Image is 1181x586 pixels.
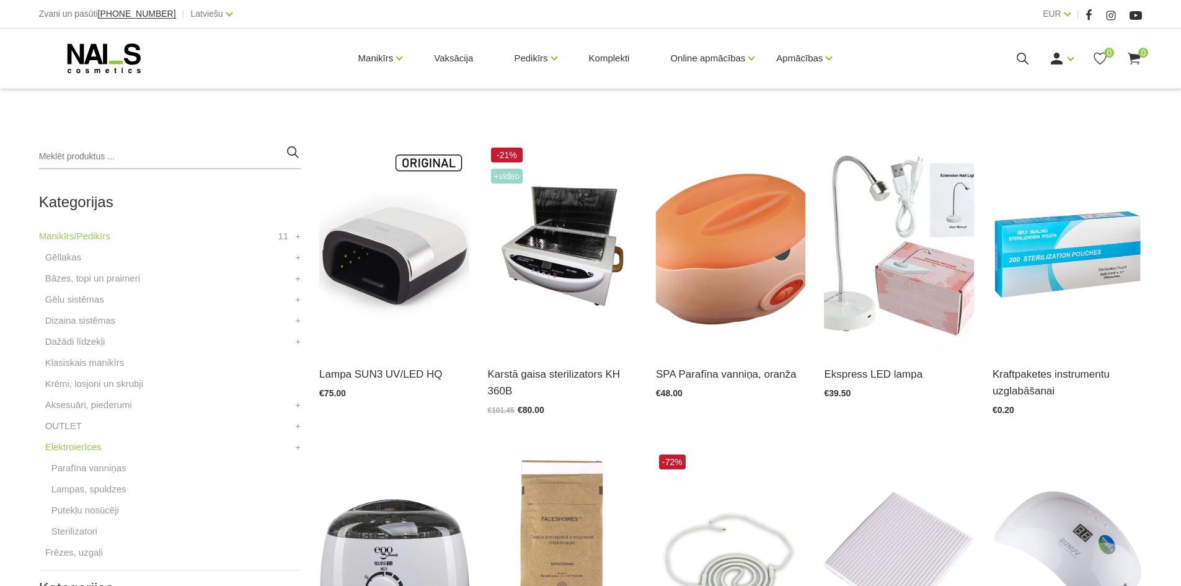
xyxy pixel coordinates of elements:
span: +Video [491,169,523,184]
span: €101.45 [488,406,515,415]
span: €80.00 [518,405,544,415]
a: Bāzes, topi un praimeri [45,271,140,286]
img: Modelis: SUNUV 3Jauda: 48WViļņu garums: 365+405nmKalpošanas ilgums: 50000 HRSPogas vadība:10s/30s... [319,144,469,350]
a: [PHONE_NUMBER] [98,9,176,19]
div: Zvani un pasūti [39,6,176,22]
a: + [295,292,301,307]
a: + [295,334,301,349]
a: Komplekti [579,29,640,88]
a: Krēmi, losjoni un skrubji [45,376,143,391]
a: EUR [1043,6,1061,21]
h2: Kategorijas [39,194,301,210]
span: €48.00 [656,388,683,398]
a: + [295,271,301,286]
a: Apmācības [776,33,823,83]
a: SPA Parafīna vanniņa, oranža [656,366,805,383]
a: Manikīrs [358,33,394,83]
a: + [295,440,301,455]
span: | [182,6,185,22]
a: Dažādi līdzekļi [45,334,105,349]
input: Meklēt produktus ... [39,144,301,169]
a: Pedikīrs [514,33,547,83]
span: €39.50 [824,388,851,398]
span: -21% [491,148,523,162]
a: Frēzes, uzgaļi [45,545,103,560]
a: Putekļu nosūcēji [51,503,119,518]
a: Elektroierīces [45,440,102,455]
span: | [1077,6,1079,22]
a: + [295,229,301,244]
a: Online apmācības [670,33,745,83]
span: -72% [659,455,686,469]
a: Vaksācija [424,29,483,88]
a: + [295,397,301,412]
span: 0 [1104,48,1114,58]
a: Karstā gaisa sterilizators KH 360B [488,366,637,399]
a: Gēllakas [45,250,81,265]
a: Latviešu [191,6,223,21]
img: Kraftpaketes instrumentu uzglabāšanai.Pieejami dažādi izmēri:135x280mm140x260mm90x260mm... [993,144,1142,350]
a: Aksesuāri, piederumi [45,397,132,412]
span: €0.20 [993,405,1014,415]
a: Klasiskais manikīrs [45,355,125,370]
span: 11 [278,229,288,244]
a: OUTLET [45,419,82,433]
a: + [295,419,301,433]
a: Lampa SUN3 UV/LED HQ [319,366,469,383]
img: Parafīna vanniņa roku un pēdu procedūrām. Parafīna aplikācijas momentāli padara ādu ļoti zīdainu,... [656,144,805,350]
a: + [295,250,301,265]
a: Lampas, spuldzes [51,482,126,497]
a: Dizaina sistēmas [45,313,115,328]
a: 0 [1092,51,1108,66]
a: Kraftpaketes instrumentu uzglabāšanai [993,366,1142,399]
a: Sterilizatori [51,524,97,539]
img: Karstā gaisa sterilizatoru var izmantot skaistumkopšanas salonos, manikīra kabinetos, ēdināšanas ... [488,144,637,350]
span: 0 [1138,48,1148,58]
img: Ekspress LED lampa.Ideāli piemērota šī brīža aktuālākajai gēla nagu pieaudzēšanas metodei - ekspr... [824,144,973,350]
a: Gēlu sistēmas [45,292,104,307]
a: 0 [1126,51,1142,66]
span: €75.00 [319,388,346,398]
a: + [295,313,301,328]
a: Ekspress LED lampa [824,366,973,383]
a: Parafīna vanniņas [51,461,126,476]
a: Manikīrs/Pedikīrs [39,229,110,244]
